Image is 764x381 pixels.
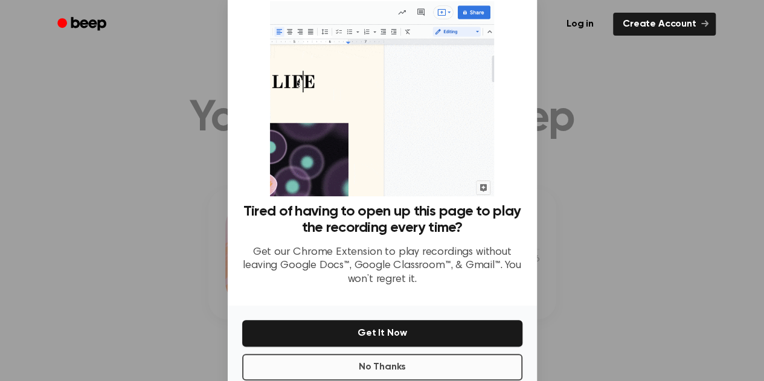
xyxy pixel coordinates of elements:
h3: Tired of having to open up this page to play the recording every time? [242,203,522,236]
button: Get It Now [242,320,522,347]
button: No Thanks [242,354,522,380]
a: Beep [49,13,117,36]
a: Create Account [613,13,716,36]
a: Log in [554,10,606,38]
p: Get our Chrome Extension to play recordings without leaving Google Docs™, Google Classroom™, & Gm... [242,246,522,287]
img: Beep extension in action [270,1,494,196]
